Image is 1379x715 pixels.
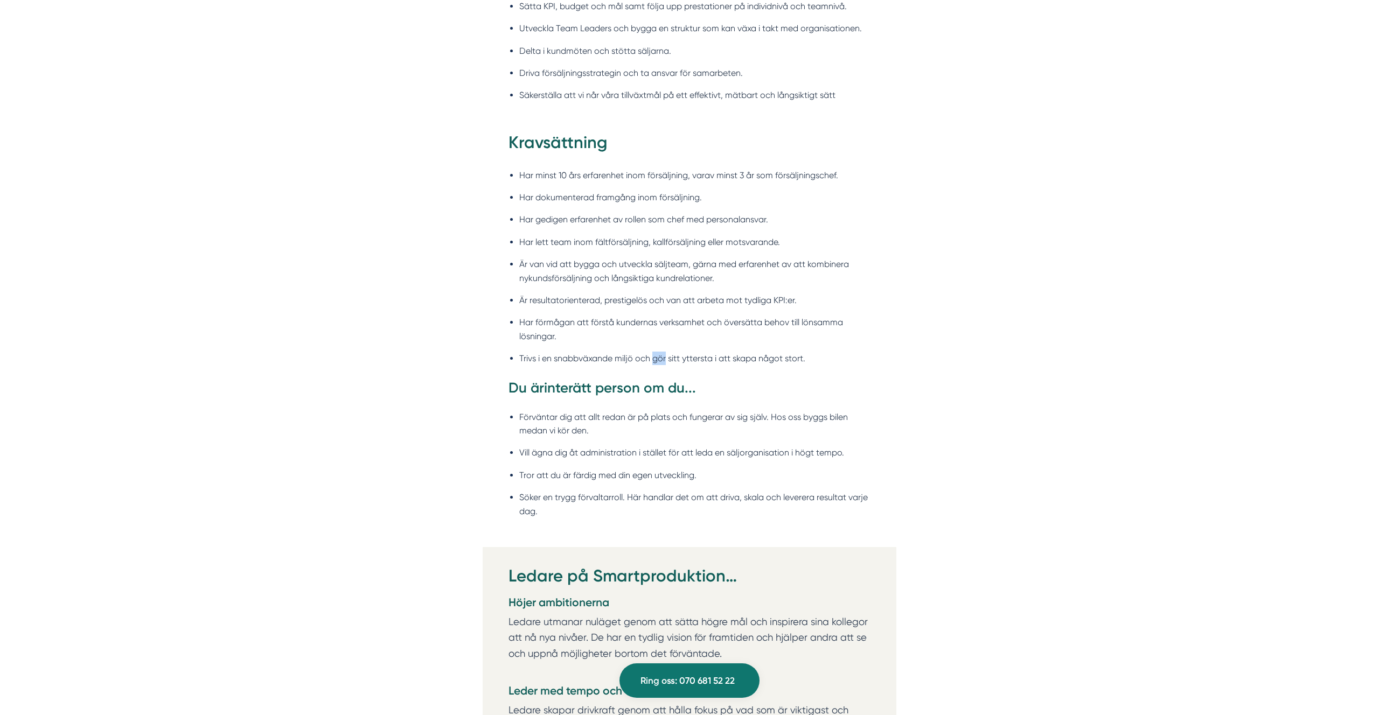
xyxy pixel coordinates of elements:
li: Förväntar dig att allt redan är på plats och fungerar av sig själv. Hos oss byggs bilen medan vi ... [519,410,870,438]
h2: Kravsättning [509,131,870,161]
strong: Leder med tempo och energi [509,684,658,697]
li: Säkerställa att vi når våra tillväxtmål på ett effektivt, mätbart och långsiktigt sätt [519,88,870,102]
li: Har minst 10 års erfarenhet inom försäljning, varav minst 3 år som försäljningschef. [519,169,870,182]
h3: Du är rätt person om du... [509,378,870,403]
li: Är van vid att bygga och utveckla säljteam, gärna med erfarenhet av att kombinera nykundsförsäljn... [519,257,870,285]
li: Har förmågan att förstå kundernas verksamhet och översätta behov till lönsamma lösningar. [519,316,870,343]
li: Vill ägna dig åt administration i stället för att leda en säljorganisation i högt tempo. [519,446,870,459]
p: Ledare utmanar nuläget genom att sätta högre mål och inspirera sina kollegor att nå nya nivåer. D... [509,614,870,678]
li: Söker en trygg förvaltarroll. Här handlar det om att driva, skala och leverera resultat varje dag. [519,490,870,518]
h2: Ledare på Smartproduktion… [509,564,870,594]
li: Utveckla Team Leaders och bygga en struktur som kan växa i takt med organisationen. [519,22,870,35]
li: Är resultatorienterad, prestigelös och van att arbeta mot tydliga KPI:er. [519,293,870,307]
li: Delta i kundmöten och stötta säljarna. [519,44,870,58]
li: Har dokumenterad framgång inom försäljning. [519,191,870,204]
li: Tror att du är färdig med din egen utveckling. [519,468,870,482]
strong: inte [544,380,568,396]
li: Har gedigen erfarenhet av rollen som chef med personalansvar. [519,213,870,226]
span: Ring oss: 070 681 52 22 [640,674,735,688]
li: Har lett team inom fältförsäljning, kallförsäljning eller motsvarande. [519,235,870,249]
a: Ring oss: 070 681 52 22 [619,663,760,698]
strong: Höjer ambitionerna [509,595,609,609]
li: Trivs i en snabbväxande miljö och gör sitt yttersta i att skapa något stort. [519,352,870,365]
li: Driva försäljningsstrategin och ta ansvar för samarbeten. [519,66,870,80]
